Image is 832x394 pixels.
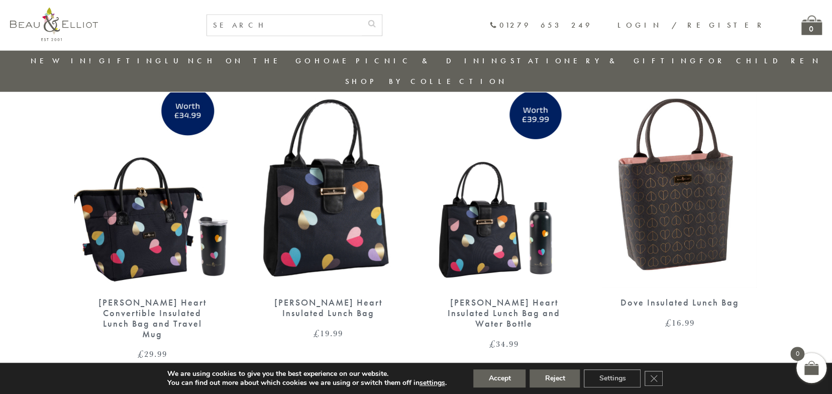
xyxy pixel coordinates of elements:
[617,20,766,30] a: Login / Register
[420,378,445,387] button: settings
[619,298,740,308] div: Dove Insulated Lunch Bag
[167,369,447,378] p: We are using cookies to give you the best experience on our website.
[314,327,343,339] bdi: 19.99
[426,86,582,348] a: Emily Heart Insulated Lunch Bag and Water Bottle [PERSON_NAME] Heart Insulated Lunch Bag and Wate...
[138,348,144,360] span: £
[801,16,822,35] a: 0
[92,298,213,339] div: [PERSON_NAME] Heart Convertible Insulated Lunch Bag and Travel Mug
[584,369,641,387] button: Settings
[699,56,821,66] a: For Children
[530,369,580,387] button: Reject
[31,56,98,66] a: New in!
[207,15,362,36] input: SEARCH
[665,317,695,329] bdi: 16.99
[356,56,509,66] a: Picnic & Dining
[74,86,230,358] a: Emily Heart Convertible Lunch Bag and Travel Mug [PERSON_NAME] Heart Convertible Insulated Lunch ...
[489,21,592,30] a: 01279 653 249
[74,86,230,287] img: Emily Heart Convertible Lunch Bag and Travel Mug
[10,8,98,41] img: logo
[510,56,698,66] a: Stationery & Gifting
[444,298,564,329] div: [PERSON_NAME] Heart Insulated Lunch Bag and Water Bottle
[99,56,164,66] a: Gifting
[268,298,388,318] div: [PERSON_NAME] Heart Insulated Lunch Bag
[602,86,757,287] img: Dove Insulated Lunch Bag
[489,338,496,350] span: £
[314,327,320,339] span: £
[138,348,167,360] bdi: 29.99
[790,347,804,361] span: 0
[250,86,406,287] img: Emily Heart Insulated Lunch Bag
[602,86,758,327] a: Dove Insulated Lunch Bag Dove Insulated Lunch Bag £16.99
[489,338,519,350] bdi: 34.99
[473,369,526,387] button: Accept
[345,76,507,86] a: Shop by collection
[426,86,582,287] img: Emily Heart Insulated Lunch Bag and Water Bottle
[167,378,447,387] p: You can find out more about which cookies we are using or switch them off in .
[250,86,406,338] a: Emily Heart Insulated Lunch Bag [PERSON_NAME] Heart Insulated Lunch Bag £19.99
[165,56,314,66] a: Lunch On The Go
[315,56,355,66] a: Home
[645,371,663,386] button: Close GDPR Cookie Banner
[665,317,672,329] span: £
